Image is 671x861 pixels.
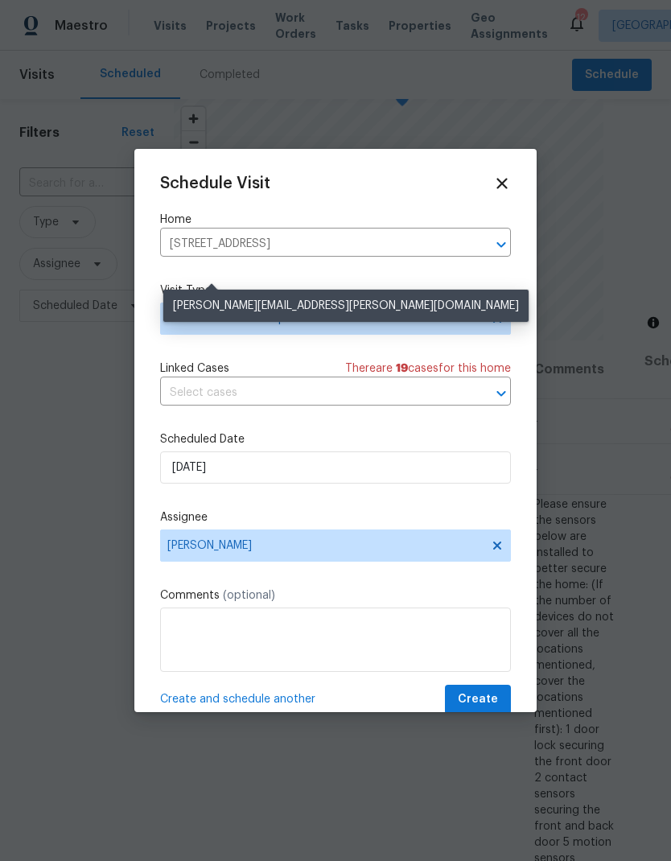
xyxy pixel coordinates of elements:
span: [PERSON_NAME] [167,539,483,552]
div: [PERSON_NAME][EMAIL_ADDRESS][PERSON_NAME][DOMAIN_NAME] [163,290,529,322]
input: Select cases [160,381,466,406]
input: M/D/YYYY [160,451,511,484]
button: Create [445,685,511,715]
label: Scheduled Date [160,431,511,447]
span: Linked Cases [160,360,229,377]
label: Assignee [160,509,511,525]
span: Close [493,175,511,192]
span: Create and schedule another [160,691,315,707]
span: There are case s for this home [345,360,511,377]
span: (optional) [223,590,275,601]
input: Enter in an address [160,232,466,257]
label: Comments [160,587,511,604]
label: Visit Type [160,282,511,299]
span: Schedule Visit [160,175,270,192]
span: Create [458,690,498,710]
span: 19 [396,363,408,374]
button: Open [490,382,513,405]
button: Open [490,233,513,256]
label: Home [160,212,511,228]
